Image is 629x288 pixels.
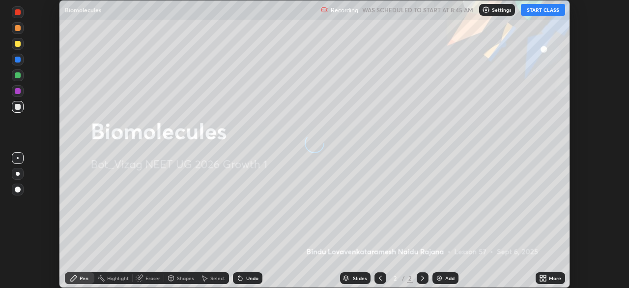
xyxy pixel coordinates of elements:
div: Undo [246,276,258,281]
div: More [549,276,561,281]
img: add-slide-button [435,274,443,282]
div: Select [210,276,225,281]
div: 2 [407,274,413,283]
div: Eraser [145,276,160,281]
div: Pen [80,276,88,281]
div: Shapes [177,276,194,281]
p: Recording [331,6,358,14]
div: Add [445,276,455,281]
img: class-settings-icons [482,6,490,14]
div: 2 [390,275,400,281]
div: Highlight [107,276,129,281]
p: Biomolecules [65,6,101,14]
div: Slides [353,276,367,281]
button: START CLASS [521,4,565,16]
p: Settings [492,7,511,12]
img: recording.375f2c34.svg [321,6,329,14]
div: / [402,275,405,281]
h5: WAS SCHEDULED TO START AT 8:45 AM [362,5,473,14]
